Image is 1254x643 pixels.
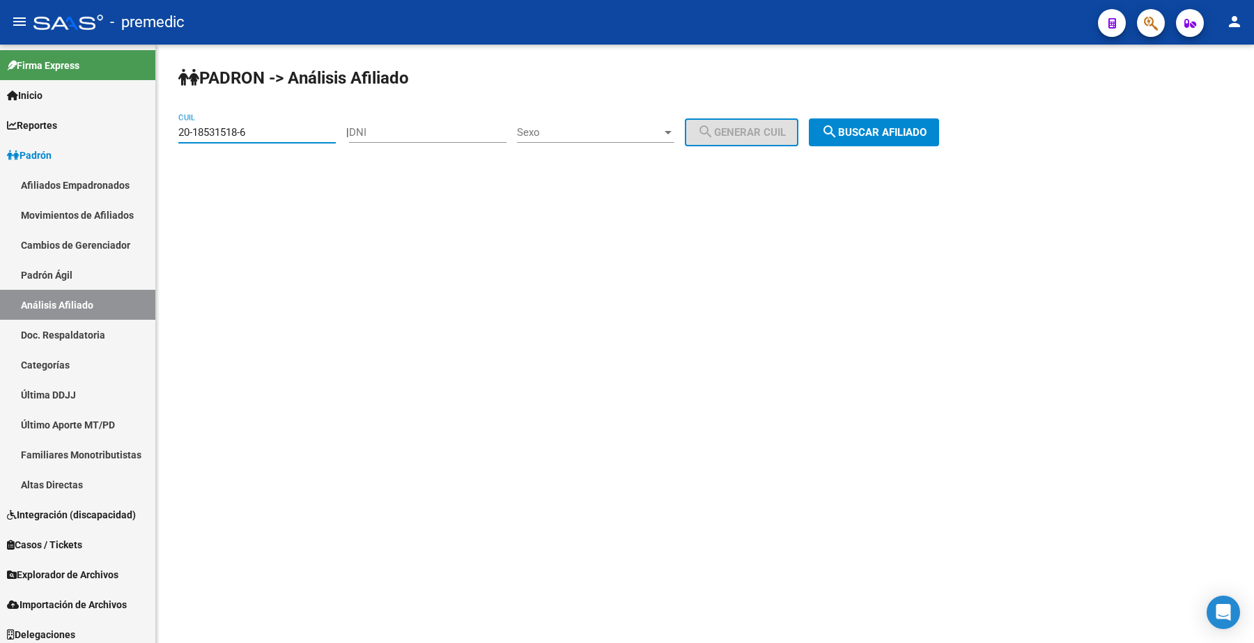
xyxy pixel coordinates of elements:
button: Buscar afiliado [809,118,939,146]
mat-icon: search [697,123,714,140]
span: Importación de Archivos [7,597,127,612]
strong: PADRON -> Análisis Afiliado [178,68,409,88]
span: Buscar afiliado [821,126,927,139]
span: Inicio [7,88,42,103]
span: Generar CUIL [697,126,786,139]
span: Reportes [7,118,57,133]
span: - premedic [110,7,185,38]
span: Sexo [517,126,662,139]
span: Padrón [7,148,52,163]
span: Integración (discapacidad) [7,507,136,522]
span: Casos / Tickets [7,537,82,552]
button: Generar CUIL [685,118,798,146]
mat-icon: search [821,123,838,140]
div: Open Intercom Messenger [1207,596,1240,629]
div: | [346,126,809,139]
span: Delegaciones [7,627,75,642]
mat-icon: menu [11,13,28,30]
span: Firma Express [7,58,79,73]
span: Explorador de Archivos [7,567,118,582]
mat-icon: person [1226,13,1243,30]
